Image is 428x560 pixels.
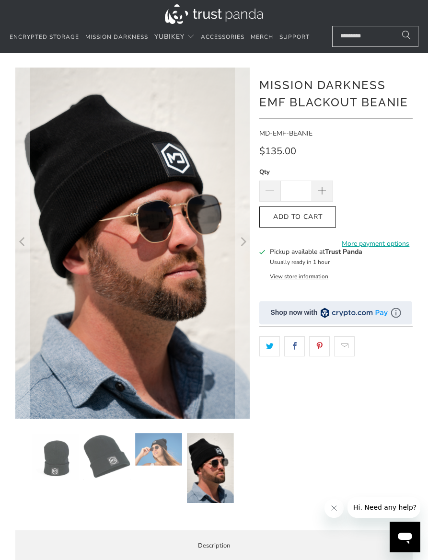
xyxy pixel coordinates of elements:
[332,26,418,47] input: Search...
[339,239,413,249] a: More payment options
[390,522,420,552] iframe: Button to launch messaging window
[154,26,195,48] summary: YubiKey
[10,26,79,48] a: Encrypted Storage
[347,497,420,518] iframe: Message from company
[32,433,79,480] img: Mission Darkness EMF Blackout Beanie
[309,336,330,356] a: Share this on Pinterest
[165,4,263,24] img: Trust Panda Australia
[279,33,310,41] span: Support
[154,32,185,41] span: YubiKey
[259,167,333,177] label: Qty
[394,26,418,47] button: Search
[15,68,250,419] a: Mission Darkness EMF Blackout Beanie
[251,26,273,48] a: Merch
[83,433,130,480] img: Mission Darkness EMF Blackout Beanie
[279,26,310,48] a: Support
[251,33,273,41] span: Merch
[269,213,326,221] span: Add to Cart
[324,499,344,518] iframe: Close message
[10,26,310,48] nav: Translation missing: en.navigation.header.main_nav
[85,33,148,41] span: Mission Darkness
[334,336,355,356] a: Email this to a friend
[235,68,250,419] button: Next
[270,247,362,257] h3: Pickup available at
[284,336,305,356] a: Share this on Facebook
[270,258,330,266] small: Usually ready in 1 hour
[325,247,362,256] b: Trust Panda
[201,33,244,41] span: Accessories
[271,308,318,317] div: Shop now with
[187,433,234,503] img: Mission Darkness EMF Blackout Beanie
[259,206,336,228] button: Add to Cart
[259,129,312,138] span: MD-EMF-BEANIE
[10,33,79,41] span: Encrypted Storage
[259,75,412,111] h1: Mission Darkness EMF Blackout Beanie
[85,26,148,48] a: Mission Darkness
[259,336,280,356] a: Share this on Twitter
[135,433,182,466] img: Mission Darkness EMF Blackout Beanie
[15,68,30,419] button: Previous
[259,373,412,407] iframe: Reviews Widget
[259,145,296,158] span: $135.00
[270,273,328,280] button: View store information
[201,26,244,48] a: Accessories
